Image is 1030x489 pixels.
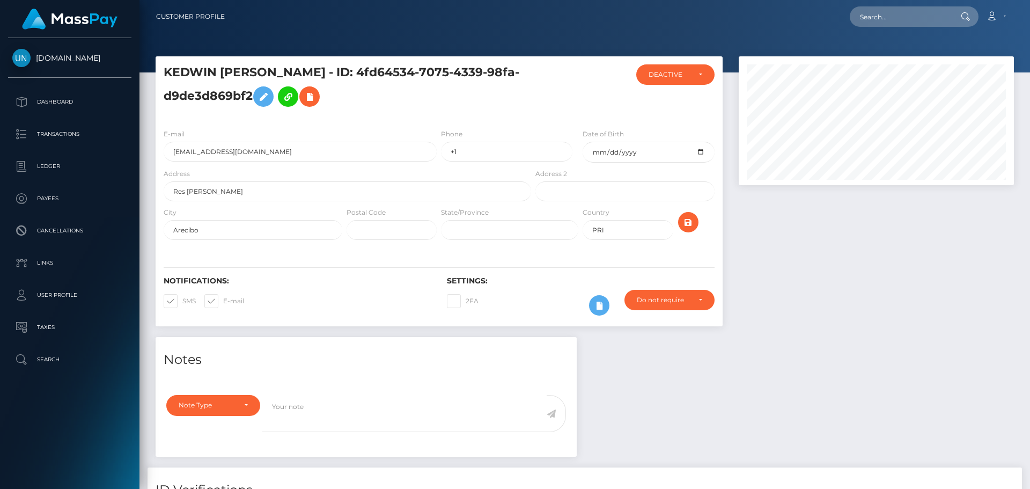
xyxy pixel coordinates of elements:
[156,5,225,28] a: Customer Profile
[164,129,185,139] label: E-mail
[8,185,131,212] a: Payees
[8,53,131,63] span: [DOMAIN_NAME]
[22,9,117,30] img: MassPay Logo
[347,208,386,217] label: Postal Code
[8,153,131,180] a: Ledger
[583,208,609,217] label: Country
[8,282,131,309] a: User Profile
[8,314,131,341] a: Taxes
[850,6,951,27] input: Search...
[447,294,479,308] label: 2FA
[179,401,236,410] div: Note Type
[624,290,715,310] button: Do not require
[535,169,567,179] label: Address 2
[441,129,462,139] label: Phone
[164,64,525,112] h5: KEDWIN [PERSON_NAME] - ID: 4fd64534-7075-4339-98fa-d9de3d869bf2
[649,70,690,79] div: DEACTIVE
[164,169,190,179] label: Address
[204,294,244,308] label: E-mail
[164,351,569,369] h4: Notes
[447,276,714,286] h6: Settings:
[441,208,489,217] label: State/Province
[164,208,176,217] label: City
[8,250,131,276] a: Links
[12,319,127,335] p: Taxes
[12,49,31,67] img: Unlockt.me
[8,121,131,148] a: Transactions
[636,64,715,85] button: DEACTIVE
[166,395,260,415] button: Note Type
[637,296,690,304] div: Do not require
[164,294,196,308] label: SMS
[12,352,127,368] p: Search
[8,217,131,244] a: Cancellations
[12,158,127,174] p: Ledger
[12,126,127,142] p: Transactions
[12,223,127,239] p: Cancellations
[12,191,127,207] p: Payees
[12,287,127,303] p: User Profile
[12,94,127,110] p: Dashboard
[8,89,131,115] a: Dashboard
[583,129,624,139] label: Date of Birth
[8,346,131,373] a: Search
[12,255,127,271] p: Links
[164,276,431,286] h6: Notifications:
